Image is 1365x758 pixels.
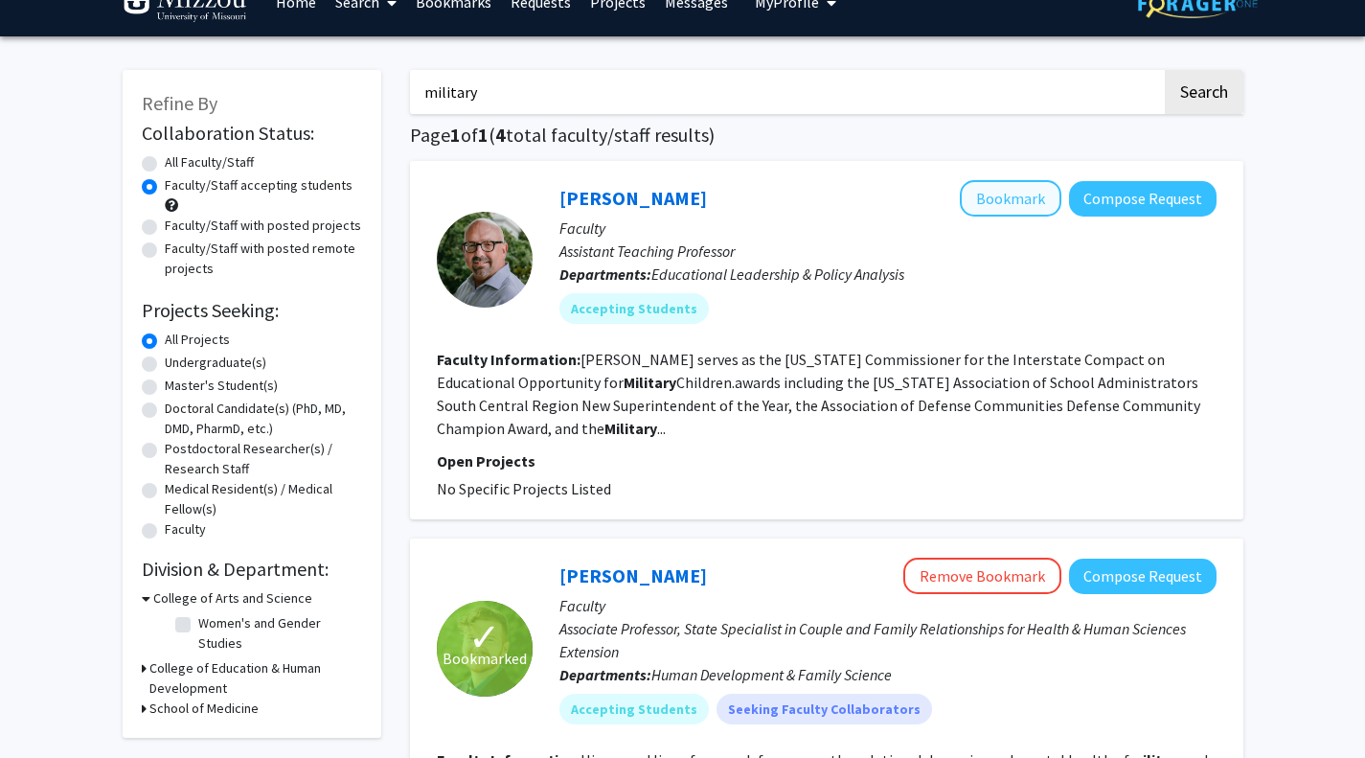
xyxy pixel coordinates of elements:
[450,123,461,147] span: 1
[165,353,266,373] label: Undergraduate(s)
[165,216,361,236] label: Faculty/Staff with posted projects
[717,694,932,724] mat-chip: Seeking Faculty Collaborators
[559,186,707,210] a: [PERSON_NAME]
[559,293,709,324] mat-chip: Accepting Students
[559,240,1217,263] p: Assistant Teaching Professor
[559,563,707,587] a: [PERSON_NAME]
[903,558,1061,594] button: Remove Bookmark
[468,628,501,647] span: ✓
[651,264,904,284] span: Educational Leadership & Policy Analysis
[559,665,651,684] b: Departments:
[478,123,489,147] span: 1
[165,519,206,540] label: Faculty
[142,558,362,581] h2: Division & Department:
[437,350,580,369] b: Faculty Information:
[437,449,1217,472] p: Open Projects
[149,658,362,699] h3: College of Education & Human Development
[165,152,254,172] label: All Faculty/Staff
[153,588,312,609] h3: College of Arts and Science
[559,264,651,284] b: Departments:
[604,419,657,438] b: Military
[165,479,362,519] label: Medical Resident(s) / Medical Fellow(s)
[437,479,611,498] span: No Specific Projects Listed
[142,122,362,145] h2: Collaboration Status:
[165,239,362,279] label: Faculty/Staff with posted remote projects
[165,399,362,439] label: Doctoral Candidate(s) (PhD, MD, DMD, PharmD, etc.)
[410,124,1243,147] h1: Page of ( total faculty/staff results)
[149,699,259,719] h3: School of Medicine
[1069,181,1217,217] button: Compose Request to Brian Henry
[559,594,1217,617] p: Faculty
[142,91,217,115] span: Refine By
[437,350,1200,438] fg-read-more: [PERSON_NAME] serves as the [US_STATE] Commissioner for the Interstate Compact on Educational Opp...
[165,175,353,195] label: Faculty/Staff accepting students
[559,617,1217,663] p: Associate Professor, State Specialist in Couple and Family Relationships for Health & Human Scien...
[1069,559,1217,594] button: Compose Request to Kale Monk
[14,672,81,744] iframe: Chat
[559,694,709,724] mat-chip: Accepting Students
[165,376,278,396] label: Master's Student(s)
[165,330,230,350] label: All Projects
[495,123,506,147] span: 4
[198,613,357,654] label: Women's and Gender Studies
[559,217,1217,240] p: Faculty
[1165,70,1243,114] button: Search
[960,180,1061,217] button: Add Brian Henry to Bookmarks
[165,439,362,479] label: Postdoctoral Researcher(s) / Research Staff
[443,647,527,670] span: Bookmarked
[142,299,362,322] h2: Projects Seeking:
[651,665,892,684] span: Human Development & Family Science
[410,70,1162,114] input: Search Keywords
[624,373,676,392] b: Military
